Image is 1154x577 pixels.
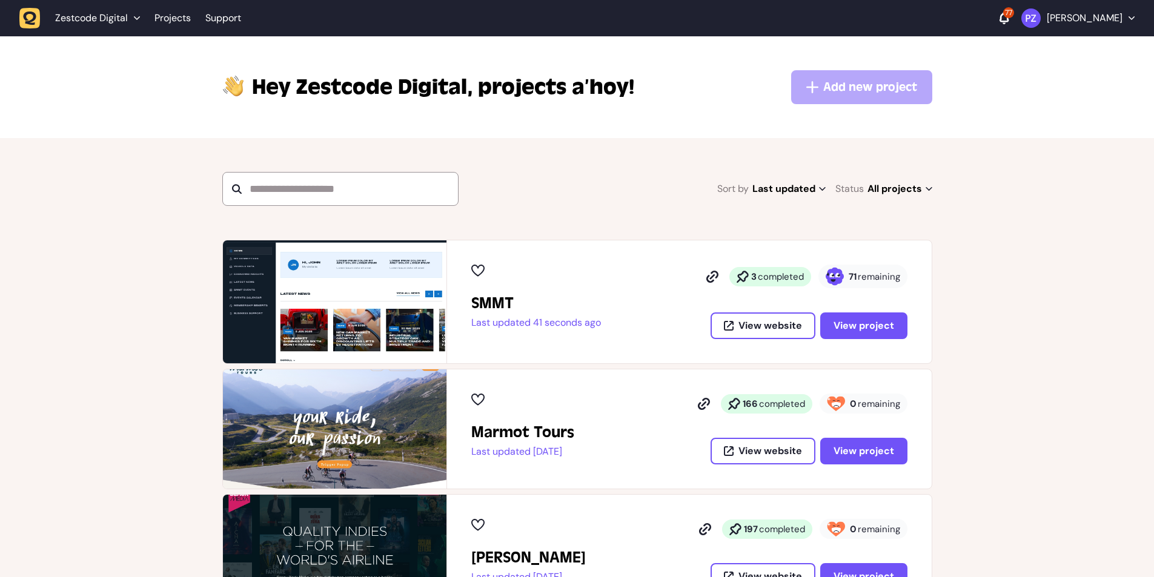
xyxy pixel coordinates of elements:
[850,398,857,410] strong: 0
[223,369,446,489] img: Marmot Tours
[791,70,932,104] button: Add new project
[858,523,900,535] span: remaining
[834,446,894,456] span: View project
[223,240,446,363] img: SMMT
[823,79,917,96] span: Add new project
[743,398,758,410] strong: 166
[751,271,757,283] strong: 3
[252,73,634,102] p: projects a’hoy!
[471,423,574,442] h2: Marmot Tours
[867,180,932,197] span: All projects
[858,271,900,283] span: remaining
[820,438,907,464] button: View project
[1021,8,1041,28] img: Paris Zisis
[154,7,191,29] a: Projects
[471,294,601,313] h2: SMMT
[738,446,802,456] span: View website
[744,523,758,535] strong: 197
[252,73,473,102] span: Zestcode Digital
[758,271,804,283] span: completed
[738,321,802,331] span: View website
[834,321,894,331] span: View project
[471,548,586,567] h2: Penny Black
[1021,8,1135,28] button: [PERSON_NAME]
[849,271,857,283] strong: 71
[820,312,907,339] button: View project
[711,312,815,339] button: View website
[717,180,749,197] span: Sort by
[55,12,128,24] span: Zestcode Digital
[835,180,864,197] span: Status
[759,523,805,535] span: completed
[471,446,574,458] p: Last updated [DATE]
[222,73,245,97] img: hi-hand
[711,438,815,464] button: View website
[1047,12,1122,24] p: [PERSON_NAME]
[19,7,147,29] button: Zestcode Digital
[205,12,241,24] a: Support
[752,180,826,197] span: Last updated
[759,398,805,410] span: completed
[850,523,857,535] strong: 0
[858,398,900,410] span: remaining
[471,317,601,329] p: Last updated 41 seconds ago
[1003,7,1014,18] div: 77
